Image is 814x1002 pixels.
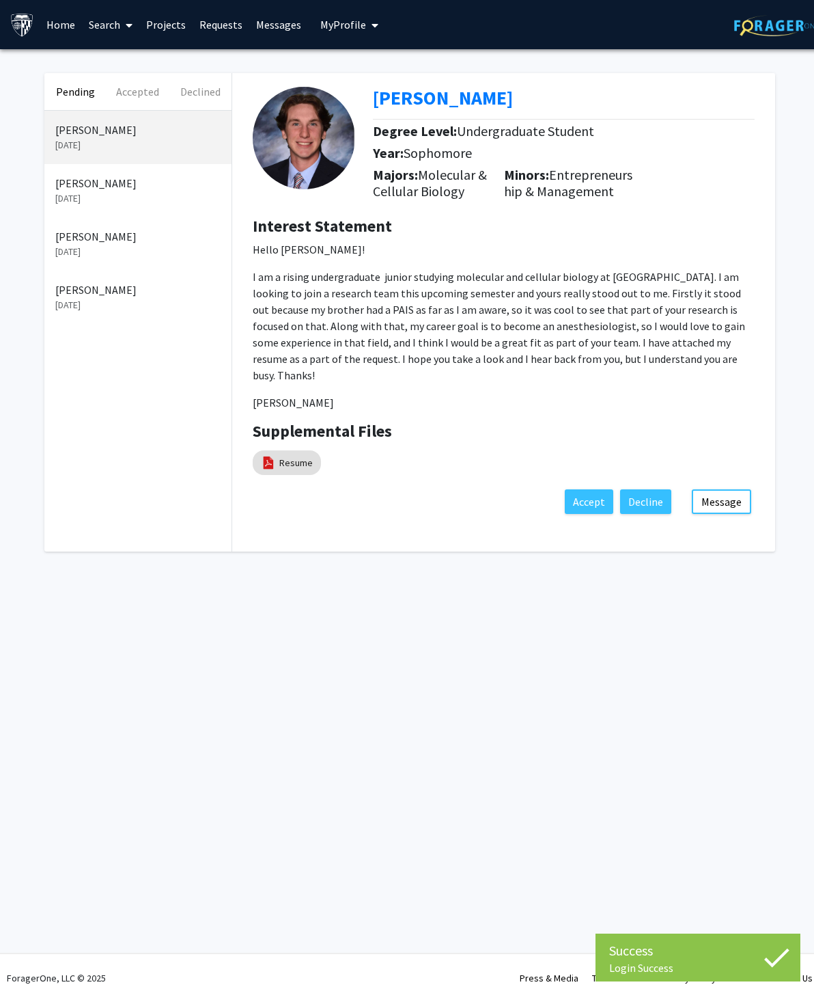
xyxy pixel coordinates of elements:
a: Projects [139,1,193,49]
b: Minors: [504,166,549,183]
a: Press & Media [520,972,578,984]
img: Profile Picture [253,87,355,189]
p: [PERSON_NAME] [55,122,221,138]
span: Molecular & Cellular Biology [373,166,487,200]
p: I am a rising undergraduate junior studying molecular and cellular biology at [GEOGRAPHIC_DATA]. ... [253,269,755,383]
b: [PERSON_NAME] [373,85,513,110]
b: Degree Level: [373,122,457,139]
span: My Profile [320,18,366,31]
a: Opens in a new tab [373,85,513,110]
a: Home [40,1,82,49]
img: pdf_icon.png [261,455,276,470]
b: Interest Statement [253,215,392,236]
p: [DATE] [55,138,221,152]
p: [PERSON_NAME] [55,228,221,245]
a: Messages [249,1,308,49]
button: Message [692,489,751,514]
p: [PERSON_NAME] [55,175,221,191]
span: Entrepreneurship & Management [504,166,632,200]
span: Undergraduate Student [457,122,594,139]
p: [DATE] [55,245,221,259]
a: Terms of Use [592,972,646,984]
button: Decline [620,489,671,514]
a: Search [82,1,139,49]
div: Success [609,940,787,961]
button: Accept [565,489,613,514]
p: [PERSON_NAME] [253,394,755,411]
img: Johns Hopkins University Logo [10,13,34,37]
iframe: Chat [10,940,58,992]
p: [DATE] [55,191,221,206]
p: [DATE] [55,298,221,312]
button: Pending [44,73,107,110]
b: Year: [373,144,404,161]
p: [PERSON_NAME] [55,282,221,298]
p: Hello [PERSON_NAME]! [253,241,755,258]
div: Login Success [609,961,787,975]
button: Accepted [107,73,169,110]
button: Declined [169,73,231,110]
a: Resume [279,456,313,470]
b: Majors: [373,166,418,183]
a: Requests [193,1,249,49]
div: ForagerOne, LLC © 2025 [7,954,106,1002]
h4: Supplemental Files [253,422,755,442]
span: Sophomore [404,144,472,161]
